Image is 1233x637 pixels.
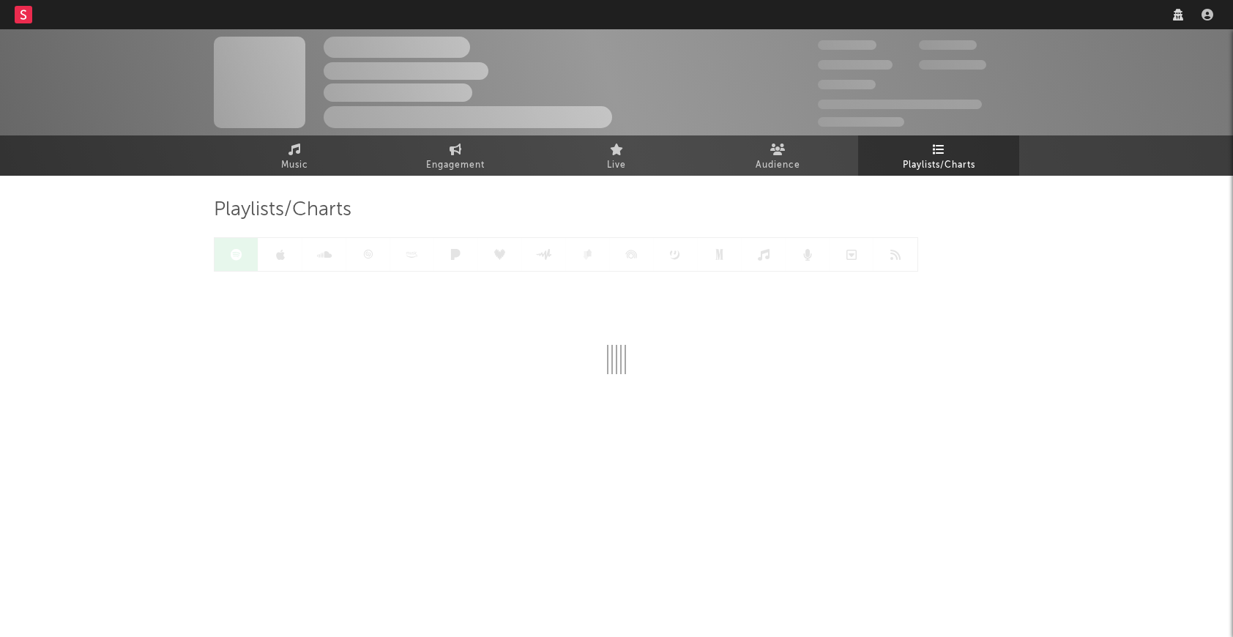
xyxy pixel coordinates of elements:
[281,157,308,174] span: Music
[919,60,986,70] span: 1.000.000
[375,135,536,176] a: Engagement
[818,40,876,50] span: 300.000
[426,157,485,174] span: Engagement
[214,135,375,176] a: Music
[536,135,697,176] a: Live
[903,157,975,174] span: Playlists/Charts
[214,201,351,219] span: Playlists/Charts
[919,40,977,50] span: 100.000
[818,100,982,109] span: 50.000.000 Monthly Listeners
[607,157,626,174] span: Live
[818,80,876,89] span: 100.000
[756,157,800,174] span: Audience
[818,60,893,70] span: 50.000.000
[818,117,904,127] span: Jump Score: 85.0
[697,135,858,176] a: Audience
[858,135,1019,176] a: Playlists/Charts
